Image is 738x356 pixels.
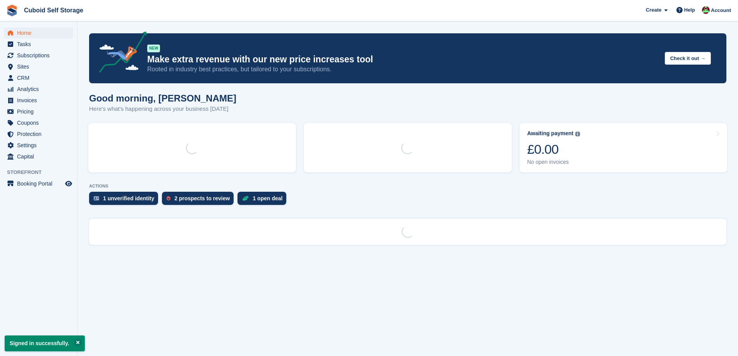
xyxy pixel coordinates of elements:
[6,5,18,16] img: stora-icon-8386f47178a22dfd0bd8f6a31ec36ba5ce8667c1dd55bd0f319d3a0aa187defe.svg
[684,6,695,14] span: Help
[4,84,73,95] a: menu
[7,169,77,176] span: Storefront
[702,6,710,14] img: George Fielding
[4,151,73,162] a: menu
[167,196,170,201] img: prospect-51fa495bee0391a8d652442698ab0144808aea92771e9ea1ae160a38d050c398.svg
[147,45,160,52] div: NEW
[17,117,64,128] span: Coupons
[17,106,64,117] span: Pricing
[89,105,236,114] p: Here's what's happening across your business [DATE]
[94,196,99,201] img: verify_identity-adf6edd0f0f0b5bbfe63781bf79b02c33cf7c696d77639b501bdc392416b5a36.svg
[527,130,574,137] div: Awaiting payment
[17,84,64,95] span: Analytics
[253,195,282,201] div: 1 open deal
[4,39,73,50] a: menu
[4,106,73,117] a: menu
[237,192,290,209] a: 1 open deal
[17,129,64,139] span: Protection
[147,54,659,65] p: Make extra revenue with our new price increases tool
[17,72,64,83] span: CRM
[17,39,64,50] span: Tasks
[17,50,64,61] span: Subscriptions
[17,61,64,72] span: Sites
[21,4,86,17] a: Cuboid Self Storage
[4,129,73,139] a: menu
[64,179,73,188] a: Preview store
[4,61,73,72] a: menu
[527,141,580,157] div: £0.00
[17,95,64,106] span: Invoices
[4,178,73,189] a: menu
[17,140,64,151] span: Settings
[93,31,147,76] img: price-adjustments-announcement-icon-8257ccfd72463d97f412b2fc003d46551f7dbcb40ab6d574587a9cd5c0d94...
[5,335,85,351] p: Signed in successfully.
[89,192,162,209] a: 1 unverified identity
[711,7,731,14] span: Account
[17,151,64,162] span: Capital
[4,28,73,38] a: menu
[4,72,73,83] a: menu
[4,117,73,128] a: menu
[103,195,154,201] div: 1 unverified identity
[575,132,580,136] img: icon-info-grey-7440780725fd019a000dd9b08b2336e03edf1995a4989e88bcd33f0948082b44.svg
[527,159,580,165] div: No open invoices
[4,50,73,61] a: menu
[147,65,659,74] p: Rooted in industry best practices, but tailored to your subscriptions.
[162,192,237,209] a: 2 prospects to review
[520,123,727,172] a: Awaiting payment £0.00 No open invoices
[89,93,236,103] h1: Good morning, [PERSON_NAME]
[4,140,73,151] a: menu
[17,28,64,38] span: Home
[646,6,661,14] span: Create
[665,52,711,65] button: Check it out →
[4,95,73,106] a: menu
[89,184,726,189] p: ACTIONS
[242,196,249,201] img: deal-1b604bf984904fb50ccaf53a9ad4b4a5d6e5aea283cecdc64d6e3604feb123c2.svg
[17,178,64,189] span: Booking Portal
[174,195,230,201] div: 2 prospects to review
